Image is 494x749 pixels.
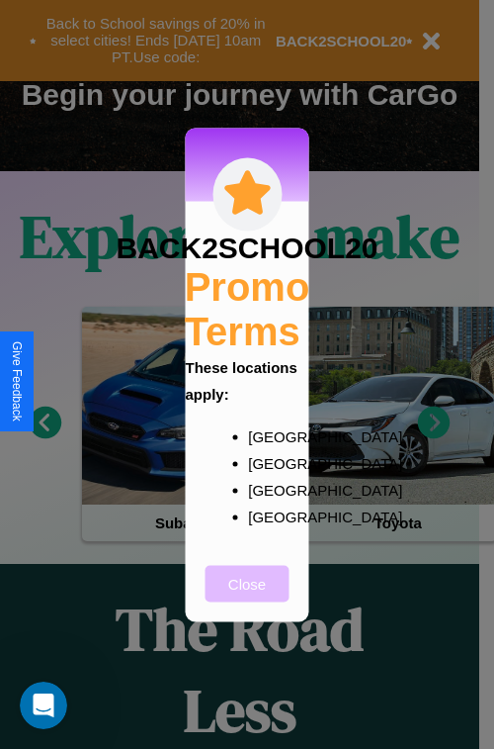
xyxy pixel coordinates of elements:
p: [GEOGRAPHIC_DATA] [248,449,286,476]
div: Give Feedback [10,341,24,421]
button: Close [206,565,289,602]
h3: BACK2SCHOOL20 [116,231,377,264]
p: [GEOGRAPHIC_DATA] [248,422,286,449]
p: [GEOGRAPHIC_DATA] [248,503,286,529]
iframe: Intercom live chat [20,682,67,729]
p: [GEOGRAPHIC_DATA] [248,476,286,503]
h2: Promo Terms [185,264,310,353]
b: These locations apply: [186,358,297,402]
